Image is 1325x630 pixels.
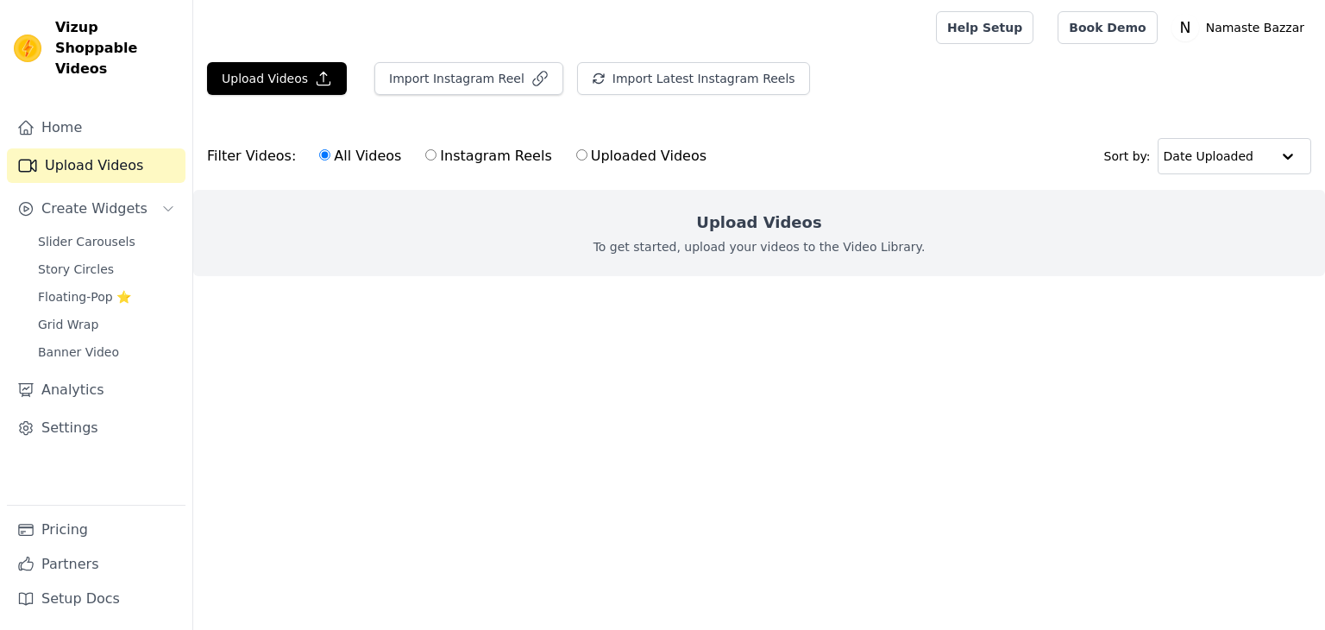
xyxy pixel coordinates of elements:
[319,149,330,161] input: All Videos
[28,312,185,337] a: Grid Wrap
[207,136,716,176] div: Filter Videos:
[41,198,148,219] span: Create Widgets
[7,513,185,547] a: Pricing
[7,582,185,616] a: Setup Docs
[7,110,185,145] a: Home
[1199,12,1311,43] p: Namaste Bazzar
[28,230,185,254] a: Slider Carousels
[577,62,810,95] button: Import Latest Instagram Reels
[593,238,926,255] p: To get started, upload your videos to the Video Library.
[318,145,402,167] label: All Videos
[424,145,552,167] label: Instagram Reels
[28,257,185,281] a: Story Circles
[374,62,563,95] button: Import Instagram Reel
[14,35,41,62] img: Vizup
[7,547,185,582] a: Partners
[576,149,587,161] input: Uploaded Videos
[1058,11,1157,44] a: Book Demo
[575,145,707,167] label: Uploaded Videos
[7,373,185,407] a: Analytics
[1179,19,1190,36] text: N
[425,149,436,161] input: Instagram Reels
[1104,138,1312,174] div: Sort by:
[28,340,185,364] a: Banner Video
[38,343,119,361] span: Banner Video
[55,17,179,79] span: Vizup Shoppable Videos
[38,233,135,250] span: Slider Carousels
[7,192,185,226] button: Create Widgets
[28,285,185,309] a: Floating-Pop ⭐
[936,11,1033,44] a: Help Setup
[696,211,821,235] h2: Upload Videos
[1171,12,1311,43] button: N Namaste Bazzar
[7,148,185,183] a: Upload Videos
[38,316,98,333] span: Grid Wrap
[38,288,131,306] span: Floating-Pop ⭐
[7,411,185,445] a: Settings
[207,62,347,95] button: Upload Videos
[38,261,114,278] span: Story Circles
